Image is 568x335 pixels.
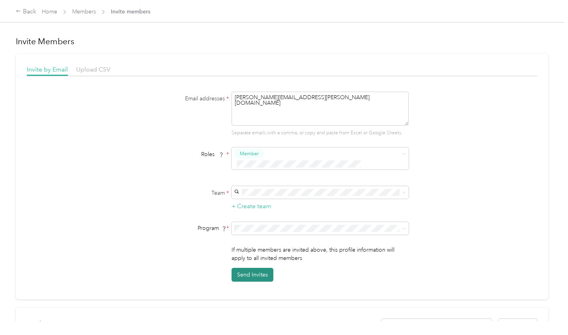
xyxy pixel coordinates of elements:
[27,66,68,73] span: Invite by Email
[499,319,537,333] button: Re-send all
[232,92,409,126] textarea: [PERSON_NAME][EMAIL_ADDRESS][PERSON_NAME][DOMAIN_NAME]
[232,246,409,262] p: If multiple members are invited above, this profile information will apply to all invited members
[72,8,96,15] a: Members
[130,94,229,103] label: Email addresses
[130,189,229,197] label: Team
[16,36,548,47] h1: Invite Members
[76,66,110,73] span: Upload CSV
[16,7,36,17] div: Back
[27,319,84,333] div: left-menu
[71,320,79,327] span: ( 2 )
[232,201,271,211] button: + Create team
[198,148,226,160] span: Roles
[27,319,537,333] div: info-bar
[240,150,259,157] span: Member
[27,320,79,327] span: Pending invites
[42,8,57,15] a: Home
[232,130,409,137] p: Separate emails with a comma, or copy and paste from Excel or Google Sheets.
[130,224,229,232] div: Program
[232,268,273,282] button: Send Invites
[381,319,538,333] div: Resend all invitations
[111,8,150,16] span: Invite members
[524,291,568,335] iframe: Everlance-gr Chat Button Frame
[234,149,264,159] button: Member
